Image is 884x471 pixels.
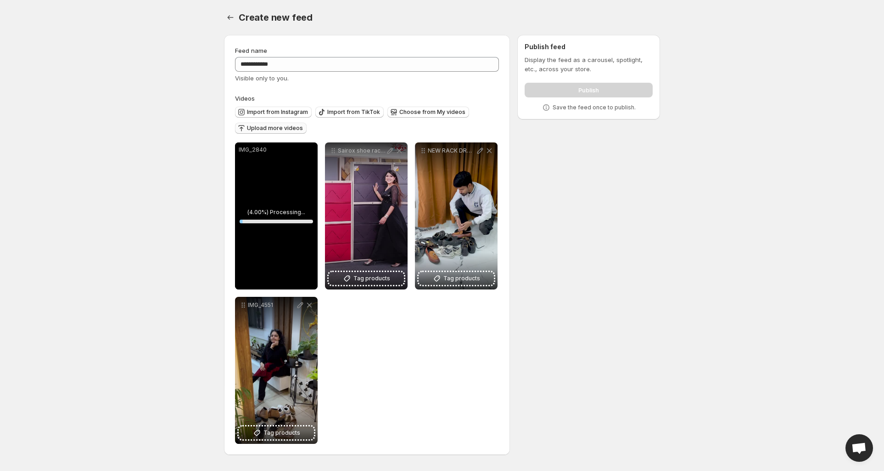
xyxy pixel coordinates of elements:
[235,107,312,118] button: Import from Instagram
[235,142,318,289] div: IMG_2840(4.00%) Processing...4%
[248,301,296,309] p: IMG_4551
[235,123,307,134] button: Upload more videos
[553,104,636,111] p: Save the feed once to publish.
[428,147,476,154] p: NEW RACK DRAFT
[325,142,408,289] div: Sairox shoe rack 1Tag products
[399,108,465,116] span: Choose from My videos
[224,11,237,24] button: Settings
[235,47,267,54] span: Feed name
[235,74,289,82] span: Visible only to you.
[387,107,469,118] button: Choose from My videos
[525,55,653,74] p: Display the feed as a carousel, spotlight, etc., across your store.
[327,108,380,116] span: Import from TikTok
[315,107,384,118] button: Import from TikTok
[329,272,404,285] button: Tag products
[443,274,480,283] span: Tag products
[235,95,255,102] span: Videos
[525,42,653,51] h2: Publish feed
[263,428,300,437] span: Tag products
[235,297,318,444] div: IMG_4551Tag products
[247,125,303,132] span: Upload more videos
[239,146,314,153] p: IMG_2840
[353,274,390,283] span: Tag products
[415,142,498,289] div: NEW RACK DRAFTTag products
[247,108,308,116] span: Import from Instagram
[239,426,314,439] button: Tag products
[338,147,386,154] p: Sairox shoe rack 1
[845,434,873,462] a: Open chat
[419,272,494,285] button: Tag products
[239,12,313,23] span: Create new feed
